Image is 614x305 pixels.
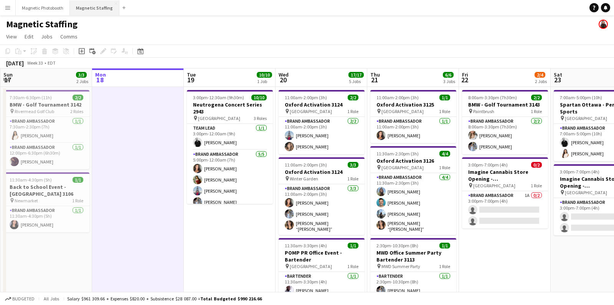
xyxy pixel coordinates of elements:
[531,183,542,188] span: 1 Role
[277,75,289,84] span: 20
[565,190,607,195] span: [GEOGRAPHIC_DATA]
[599,20,608,29] app-user-avatar: Maria Lopes
[348,243,358,248] span: 1/1
[381,108,424,114] span: [GEOGRAPHIC_DATA]
[443,78,455,84] div: 3 Jobs
[3,90,89,169] app-job-card: 7:30am-6:30pm (11h)2/2BMW - Golf Tournament 3142 Rivermead Golf Club2 RolesBrand Ambassador1/17:3...
[462,117,548,154] app-card-role: Brand Ambassador2/28:00am-3:30pm (7h30m)[PERSON_NAME][PERSON_NAME]
[95,71,106,78] span: Mon
[370,249,456,263] h3: MWD Office Summer Party Bartender 3113
[279,157,365,235] app-job-card: 11:00am-2:00pm (3h)3/3Oxford Activation 3124 Winter Garden1 RoleBrand Ambassador3/311:00am-2:00pm...
[187,150,273,221] app-card-role: Brand Ambassador5/55:00pm-12:00am (7h)[PERSON_NAME][PERSON_NAME][PERSON_NAME][PERSON_NAME]
[439,95,450,100] span: 1/1
[254,115,267,121] span: 3 Roles
[279,238,365,298] app-job-card: 11:30am-3:30pm (4h)1/1POMP PR Office Event - Bartender [GEOGRAPHIC_DATA]1 RoleBartender1/111:30am...
[376,243,418,248] span: 2:30pm-10:30pm (8h)
[73,95,83,100] span: 2/2
[531,95,542,100] span: 2/2
[257,72,272,78] span: 10/10
[290,108,332,114] span: [GEOGRAPHIC_DATA]
[10,177,52,183] span: 11:30am-4:30pm (5h)
[187,101,273,115] h3: Neutrogena Concert Series 2943
[370,117,456,143] app-card-role: Brand Ambassador1/111:00am-2:00pm (3h)[PERSON_NAME]
[187,90,273,204] app-job-card: 3:00pm-12:30am (9h30m) (Wed)10/10Neutrogena Concert Series 2943 [GEOGRAPHIC_DATA]3 RolesTeam Lead...
[2,75,13,84] span: 17
[535,72,545,78] span: 2/4
[462,71,468,78] span: Fri
[370,238,456,298] div: 2:30pm-10:30pm (8h)1/1MWD Office Summer Party Bartender 3113 MWD Summer Party1 RoleBartender1/12:...
[439,151,450,157] span: 4/4
[439,108,450,114] span: 1 Role
[473,108,494,114] span: Paintbrush
[279,117,365,154] app-card-role: Brand Ambassador2/211:00am-2:00pm (3h)[PERSON_NAME][PERSON_NAME]
[279,249,365,263] h3: POMP PR Office Event - Bartender
[251,95,267,100] span: 10/10
[439,263,450,269] span: 1 Role
[473,183,515,188] span: [GEOGRAPHIC_DATA]
[553,75,562,84] span: 23
[42,296,61,302] span: All jobs
[6,18,78,30] h1: Magnetic Staffing
[285,243,327,248] span: 11:30am-3:30pm (4h)
[462,101,548,108] h3: BMW - Golf Tournament 3143
[565,115,607,121] span: [GEOGRAPHIC_DATA]
[16,0,70,15] button: Magnetic Photobooth
[462,157,548,228] app-job-card: 3:00pm-7:00pm (4h)0/2Imagine Cannabis Store Opening - [GEOGRAPHIC_DATA] [GEOGRAPHIC_DATA]1 RoleBr...
[21,32,36,42] a: Edit
[381,263,420,269] span: MWD Summer Party
[370,146,456,235] div: 11:30am-2:30pm (3h)4/4Oxford Activation 3126 [GEOGRAPHIC_DATA]1 RoleBrand Ambassador4/411:30am-2:...
[560,95,602,100] span: 7:00am-5:00pm (10h)
[290,263,332,269] span: [GEOGRAPHIC_DATA]
[6,33,17,40] span: View
[3,32,20,42] a: View
[535,78,547,84] div: 2 Jobs
[376,95,419,100] span: 11:00am-2:00pm (3h)
[198,115,240,121] span: [GEOGRAPHIC_DATA]
[73,177,83,183] span: 1/1
[370,71,380,78] span: Thu
[290,176,318,182] span: Winter Garden
[3,206,89,232] app-card-role: Brand Ambassador1/111:30am-4:30pm (5h)[PERSON_NAME]
[443,72,454,78] span: 6/6
[348,72,364,78] span: 17/17
[279,184,365,235] app-card-role: Brand Ambassador3/311:00am-2:00pm (3h)[PERSON_NAME][PERSON_NAME][PERSON_NAME] “[PERSON_NAME]” [PE...
[60,33,78,40] span: Comms
[347,263,358,269] span: 1 Role
[41,33,53,40] span: Jobs
[70,0,119,15] button: Magnetic Staffing
[468,95,517,100] span: 8:00am-3:30pm (7h30m)
[279,101,365,108] h3: Oxford Activation 3124
[193,95,251,100] span: 3:00pm-12:30am (9h30m) (Wed)
[3,183,89,197] h3: Back to School Event - [GEOGRAPHIC_DATA] 3106
[3,172,89,232] app-job-card: 11:30am-4:30pm (5h)1/1Back to School Event - [GEOGRAPHIC_DATA] 3106 Newmarket1 RoleBrand Ambassad...
[3,143,89,169] app-card-role: Brand Ambassador1/112:00pm-6:30pm (6h30m)[PERSON_NAME]
[285,95,327,100] span: 11:00am-2:00pm (3h)
[25,60,45,66] span: Week 33
[560,169,599,175] span: 3:00pm-7:00pm (4h)
[72,198,83,203] span: 1 Role
[4,295,36,303] button: Budgeted
[10,95,52,100] span: 7:30am-6:30pm (11h)
[279,71,289,78] span: Wed
[200,296,262,302] span: Total Budgeted $990 216.66
[462,90,548,154] app-job-card: 8:00am-3:30pm (7h30m)2/2BMW - Golf Tournament 3143 Paintbrush1 RoleBrand Ambassador2/28:00am-3:30...
[370,90,456,143] div: 11:00am-2:00pm (3h)1/1Oxford Activation 3125 [GEOGRAPHIC_DATA]1 RoleBrand Ambassador1/111:00am-2:...
[279,168,365,175] h3: Oxford Activation 3124
[347,176,358,182] span: 1 Role
[279,90,365,154] app-job-card: 11:00am-2:00pm (3h)2/2Oxford Activation 3124 [GEOGRAPHIC_DATA]1 RoleBrand Ambassador2/211:00am-2:...
[370,157,456,164] h3: Oxford Activation 3126
[370,101,456,108] h3: Oxford Activation 3125
[67,296,262,302] div: Salary $961 309.66 + Expenses $820.00 + Subsistence $28 087.00 =
[531,162,542,168] span: 0/2
[25,33,33,40] span: Edit
[370,173,456,235] app-card-role: Brand Ambassador4/411:30am-2:30pm (3h)[PERSON_NAME][PERSON_NAME][PERSON_NAME][PERSON_NAME] “[PERS...
[6,59,24,67] div: [DATE]
[187,71,196,78] span: Tue
[186,75,196,84] span: 19
[94,75,106,84] span: 18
